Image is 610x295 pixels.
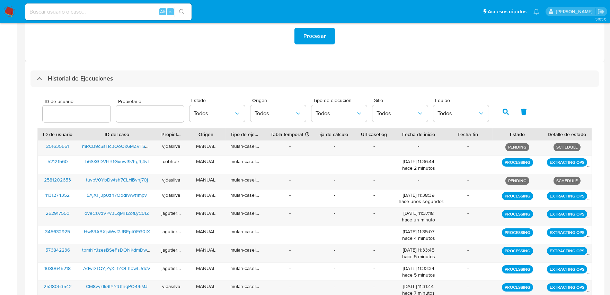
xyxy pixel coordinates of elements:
p: sandra.chabay@mercadolibre.com [556,8,595,15]
span: Accesos rápidos [488,8,527,15]
a: Notificaciones [533,9,539,15]
a: Salir [598,8,605,15]
button: search-icon [175,7,189,17]
span: 3.163.0 [595,16,607,22]
span: s [169,8,171,15]
span: Alt [160,8,166,15]
input: Buscar usuario o caso... [25,7,192,16]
